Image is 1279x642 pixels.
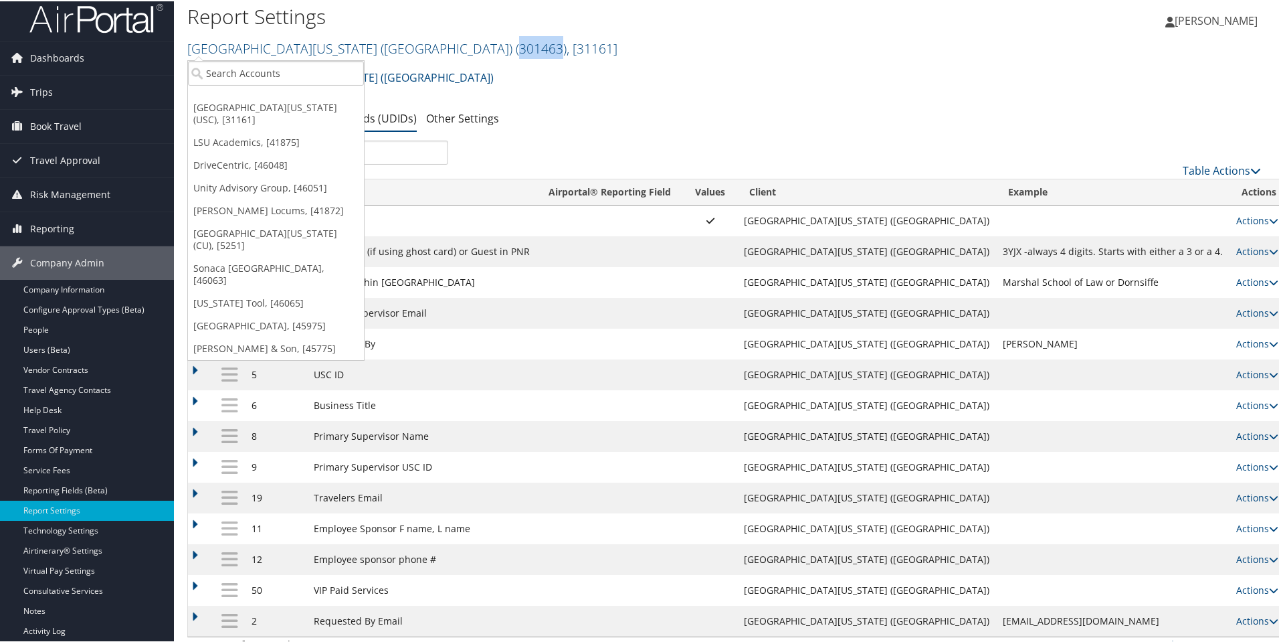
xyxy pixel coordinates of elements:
td: [GEOGRAPHIC_DATA][US_STATE] ([GEOGRAPHIC_DATA]) [737,512,996,543]
h1: Report Settings [187,1,910,29]
td: [GEOGRAPHIC_DATA][US_STATE] ([GEOGRAPHIC_DATA]) [737,543,996,574]
td: Requested By [307,327,536,358]
td: [GEOGRAPHIC_DATA][US_STATE] ([GEOGRAPHIC_DATA]) [737,574,996,605]
td: [EMAIL_ADDRESS][DOMAIN_NAME] [996,605,1229,635]
a: Actions [1236,398,1278,410]
a: DriveCentric, [46048] [188,153,364,175]
a: [PERSON_NAME] & Son, [45775] [188,336,364,359]
a: [PERSON_NAME] Locums, [41872] [188,198,364,221]
td: [GEOGRAPHIC_DATA][US_STATE] ([GEOGRAPHIC_DATA]) [737,451,996,481]
span: Trips [30,74,53,108]
td: Primary Supervisor USC ID [307,451,536,481]
img: airportal-logo.png [29,1,163,33]
a: Unity Advisory Group, [46051] [188,175,364,198]
input: Search Accounts [188,60,364,84]
a: Actions [1236,367,1278,380]
td: 9 [245,451,307,481]
a: Table Actions [1183,162,1261,177]
a: Actions [1236,305,1278,318]
a: [GEOGRAPHIC_DATA][US_STATE] ([GEOGRAPHIC_DATA]) [187,38,617,56]
td: Marshal School of Law or Dornsiffe [996,266,1229,297]
th: Example [996,178,1229,204]
td: [GEOGRAPHIC_DATA][US_STATE] ([GEOGRAPHIC_DATA]) [737,204,996,235]
span: Book Travel [30,108,82,142]
th: Name [307,178,536,204]
td: Travelers Email [307,481,536,512]
a: LSU Academics, [41875] [188,130,364,153]
td: 2 [245,605,307,635]
span: [PERSON_NAME] [1175,12,1258,27]
td: [GEOGRAPHIC_DATA][US_STATE] ([GEOGRAPHIC_DATA]) [737,297,996,327]
span: Travel Approval [30,143,100,176]
td: Primary Supervisor Name [307,420,536,451]
td: 5 [245,358,307,389]
td: Requested By Email [307,605,536,635]
td: [GEOGRAPHIC_DATA][US_STATE] ([GEOGRAPHIC_DATA]) [737,420,996,451]
span: Company Admin [30,245,104,278]
a: [GEOGRAPHIC_DATA][US_STATE] (USC), [31161] [188,95,364,130]
a: Actions [1236,459,1278,472]
a: Actions [1236,213,1278,226]
span: ( 301463 ) [516,38,567,56]
a: Actions [1236,613,1278,626]
td: [GEOGRAPHIC_DATA][US_STATE] ([GEOGRAPHIC_DATA]) [737,327,996,358]
a: Actions [1236,428,1278,441]
a: Actions [1236,490,1278,503]
td: [PERSON_NAME] [996,327,1229,358]
td: Employee Sponsor F name, L name [307,512,536,543]
a: [US_STATE] Tool, [46065] [188,291,364,313]
a: Actions [1236,552,1278,564]
a: [GEOGRAPHIC_DATA], [45975] [188,313,364,336]
td: [GEOGRAPHIC_DATA][US_STATE] ([GEOGRAPHIC_DATA]) [737,605,996,635]
a: Actions [1236,582,1278,595]
th: Airportal&reg; Reporting Field [536,178,683,204]
td: [GEOGRAPHIC_DATA][US_STATE] ([GEOGRAPHIC_DATA]) [737,235,996,266]
td: Business Title [307,389,536,420]
td: 11 [245,512,307,543]
td: [GEOGRAPHIC_DATA][US_STATE] ([GEOGRAPHIC_DATA]) [737,481,996,512]
th: Values [683,178,737,204]
td: 8 [245,420,307,451]
td: VIP Paid Services [307,574,536,605]
td: 6 [245,389,307,420]
td: Employee sponsor phone # [307,543,536,574]
td: 12 [245,543,307,574]
td: [GEOGRAPHIC_DATA][US_STATE] ([GEOGRAPHIC_DATA]) [737,389,996,420]
a: Actions [1236,521,1278,534]
a: Actions [1236,244,1278,256]
td: Schools within [GEOGRAPHIC_DATA] [307,266,536,297]
a: Sonaca [GEOGRAPHIC_DATA], [46063] [188,256,364,291]
td: [GEOGRAPHIC_DATA][US_STATE] ([GEOGRAPHIC_DATA]) [737,266,996,297]
span: Reporting [30,211,74,244]
td: 19 [245,481,307,512]
td: T- REQ ID # (if using ghost card) or Guest in PNR [307,235,536,266]
td: Rule Class [307,204,536,235]
a: Other Settings [426,110,499,125]
th: Client [737,178,996,204]
td: Primary Supervisor Email [307,297,536,327]
span: Risk Management [30,177,110,210]
a: Actions [1236,336,1278,349]
span: Dashboards [30,40,84,74]
a: Actions [1236,274,1278,287]
td: 50 [245,574,307,605]
td: 3YJX -always 4 digits. Starts with either a 3 or a 4. [996,235,1229,266]
a: [GEOGRAPHIC_DATA][US_STATE] (CU), [5251] [188,221,364,256]
td: USC ID [307,358,536,389]
td: [GEOGRAPHIC_DATA][US_STATE] ([GEOGRAPHIC_DATA]) [737,358,996,389]
span: , [ 31161 ] [567,38,617,56]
